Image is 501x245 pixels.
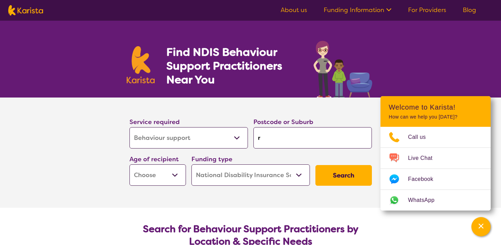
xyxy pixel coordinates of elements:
[380,190,491,211] a: Web link opens in a new tab.
[127,46,155,83] img: Karista logo
[380,127,491,211] ul: Choose channel
[129,118,180,126] label: Service required
[324,6,392,14] a: Funding Information
[191,155,232,163] label: Funding type
[471,217,491,236] button: Channel Menu
[253,118,313,126] label: Postcode or Suburb
[408,153,441,163] span: Live Chat
[408,174,441,184] span: Facebook
[166,45,300,86] h1: Find NDIS Behaviour Support Practitioners Near You
[253,127,372,149] input: Type
[408,6,446,14] a: For Providers
[408,132,434,142] span: Call us
[389,103,482,111] h2: Welcome to Karista!
[463,6,476,14] a: Blog
[312,37,375,98] img: behaviour-support
[281,6,307,14] a: About us
[389,114,482,120] p: How can we help you [DATE]?
[315,165,372,186] button: Search
[380,96,491,211] div: Channel Menu
[129,155,179,163] label: Age of recipient
[8,5,43,16] img: Karista logo
[408,195,443,205] span: WhatsApp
